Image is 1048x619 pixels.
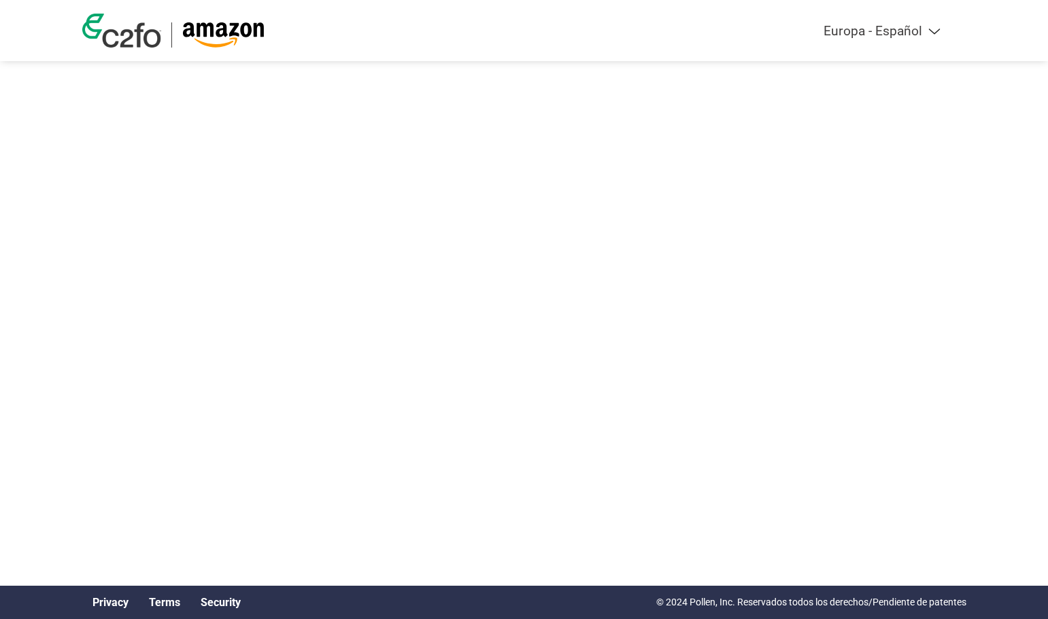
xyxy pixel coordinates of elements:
p: © 2024 Pollen, Inc. Reservados todos los derechos/Pendiente de patentes [656,595,966,609]
img: Amazon [182,22,265,48]
a: Security [201,596,241,609]
a: Terms [149,596,180,609]
a: Privacy [92,596,129,609]
img: c2fo logo [82,14,161,48]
